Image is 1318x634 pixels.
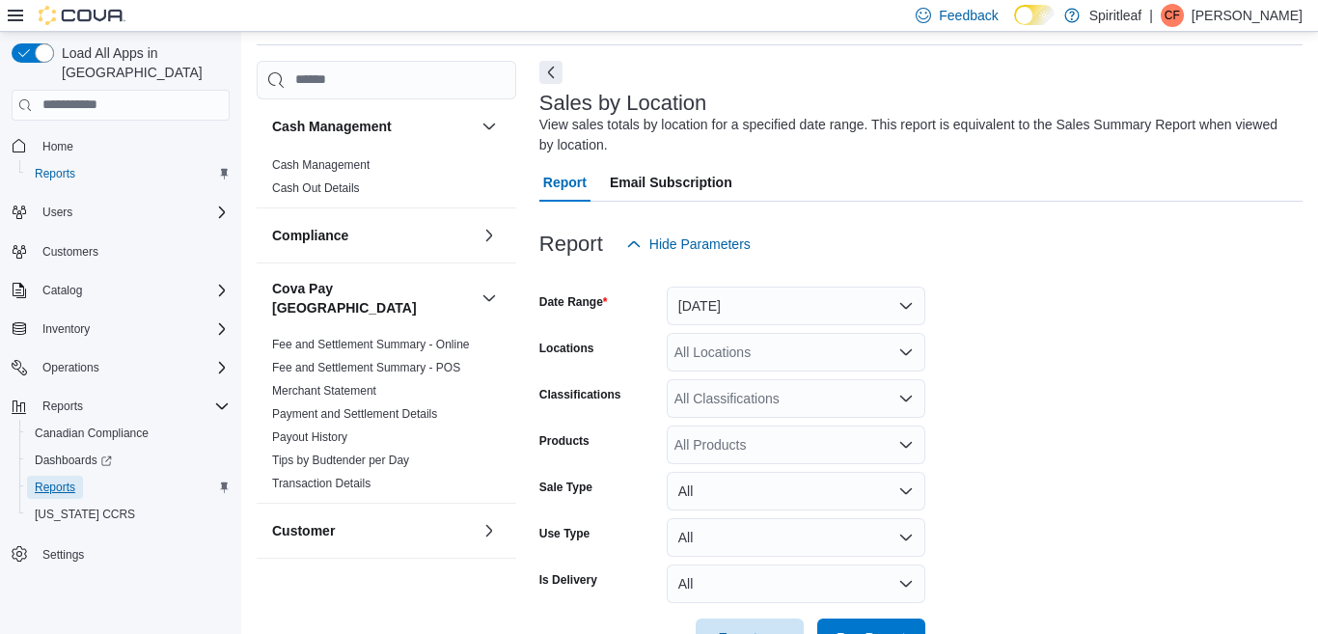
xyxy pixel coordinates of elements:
button: Reports [35,395,91,418]
span: Settings [35,541,230,565]
span: Inventory [42,321,90,337]
a: Settings [35,543,92,566]
a: Transaction Details [272,477,371,490]
button: [US_STATE] CCRS [19,501,237,528]
button: Cash Management [272,117,474,136]
a: Tips by Budtender per Day [272,454,409,467]
button: Catalog [4,277,237,304]
a: Dashboards [19,447,237,474]
button: [DATE] [667,287,925,325]
button: Compliance [272,226,474,245]
span: Customers [42,244,98,260]
button: Cash Management [478,115,501,138]
span: Reports [27,476,230,499]
span: Reports [27,162,230,185]
label: Sale Type [539,480,592,495]
button: Inventory [4,316,237,343]
h3: Cash Management [272,117,392,136]
span: Reports [35,395,230,418]
span: Fee and Settlement Summary - Online [272,337,470,352]
button: Compliance [478,224,501,247]
span: Report [543,163,587,202]
a: Fee and Settlement Summary - POS [272,361,460,374]
span: [US_STATE] CCRS [35,507,135,522]
span: Load All Apps in [GEOGRAPHIC_DATA] [54,43,230,82]
a: Fee and Settlement Summary - Online [272,338,470,351]
span: CF [1165,4,1180,27]
button: Reports [19,474,237,501]
p: [PERSON_NAME] [1192,4,1303,27]
button: Customer [478,519,501,542]
button: Open list of options [898,345,914,360]
span: Home [42,139,73,154]
input: Dark Mode [1014,5,1055,25]
nav: Complex example [12,124,230,619]
span: Fee and Settlement Summary - POS [272,360,460,375]
button: Home [4,132,237,160]
span: Cash Out Details [272,180,360,196]
span: Feedback [939,6,998,25]
a: Reports [27,476,83,499]
button: Cova Pay [GEOGRAPHIC_DATA] [272,279,474,317]
span: Canadian Compliance [35,426,149,441]
span: Settings [42,547,84,563]
a: Cash Out Details [272,181,360,195]
span: Dark Mode [1014,25,1015,26]
span: Home [35,134,230,158]
span: Tips by Budtender per Day [272,453,409,468]
div: Cova Pay [GEOGRAPHIC_DATA] [257,333,516,503]
button: Hide Parameters [618,225,758,263]
h3: Compliance [272,226,348,245]
span: Reports [42,399,83,414]
button: Reports [19,160,237,187]
a: Payment and Settlement Details [272,407,437,421]
button: Open list of options [898,391,914,406]
span: Cash Management [272,157,370,173]
button: Operations [4,354,237,381]
h3: Report [539,233,603,256]
button: Canadian Compliance [19,420,237,447]
span: Catalog [35,279,230,302]
span: Reports [35,166,75,181]
button: All [667,472,925,510]
span: Hide Parameters [649,234,751,254]
span: Payout History [272,429,347,445]
label: Classifications [539,387,621,402]
button: Users [4,199,237,226]
a: Customers [35,240,106,263]
button: Customers [4,237,237,265]
span: Canadian Compliance [27,422,230,445]
p: Spiritleaf [1089,4,1141,27]
a: Dashboards [27,449,120,472]
button: Cova Pay [GEOGRAPHIC_DATA] [478,287,501,310]
span: Email Subscription [610,163,732,202]
button: Open list of options [898,437,914,453]
div: Cash Management [257,153,516,207]
a: Home [35,135,81,158]
button: Catalog [35,279,90,302]
span: Merchant Statement [272,383,376,399]
h3: Customer [272,521,335,540]
span: Catalog [42,283,82,298]
button: All [667,518,925,557]
a: Reports [27,162,83,185]
label: Products [539,433,590,449]
label: Is Delivery [539,572,597,588]
span: Operations [35,356,230,379]
button: Inventory [35,317,97,341]
button: Settings [4,539,237,567]
span: Customers [35,239,230,263]
a: Canadian Compliance [27,422,156,445]
span: Dashboards [35,453,112,468]
span: Operations [42,360,99,375]
button: Reports [4,393,237,420]
label: Locations [539,341,594,356]
span: Payment and Settlement Details [272,406,437,422]
div: View sales totals by location for a specified date range. This report is equivalent to the Sales ... [539,115,1293,155]
p: | [1149,4,1153,27]
a: Payout History [272,430,347,444]
button: Discounts & Promotions [478,574,501,597]
label: Date Range [539,294,608,310]
button: Next [539,61,563,84]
